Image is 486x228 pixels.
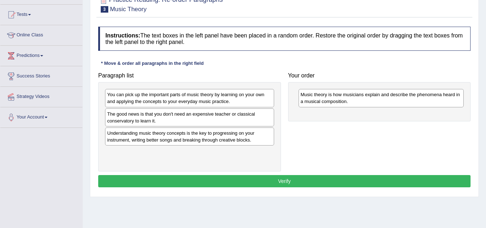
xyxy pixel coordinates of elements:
[98,72,281,79] h4: Paragraph list
[98,27,471,51] h4: The text boxes in the left panel have been placed in a random order. Restore the original order b...
[0,107,82,125] a: Your Account
[98,175,471,187] button: Verify
[0,25,82,43] a: Online Class
[288,72,471,79] h4: Your order
[0,5,82,23] a: Tests
[299,89,464,107] div: Music theory is how musicians explain and describe the phenomena heard in a musical composition.
[101,6,108,13] span: 3
[0,87,82,105] a: Strategy Videos
[0,66,82,84] a: Success Stories
[98,60,206,67] div: * Move & order all paragraphs in the right field
[110,6,147,13] small: Music Theory
[105,128,274,146] div: Understanding music theory concepts is the key to progressing on your instrument, writing better ...
[0,46,82,64] a: Predictions
[105,108,274,126] div: The good news is that you don't need an expensive teacher or classical conservatory to learn it.
[105,89,274,107] div: You can pick up the important parts of music theory by learning on your own and applying the conc...
[105,32,140,39] b: Instructions:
